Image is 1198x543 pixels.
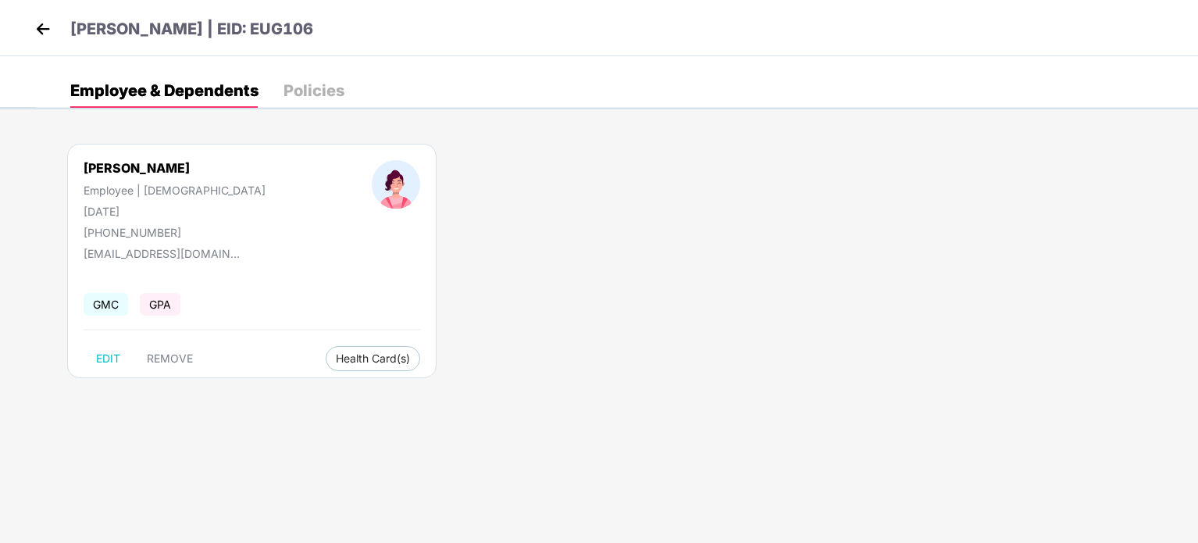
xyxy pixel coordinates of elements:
[283,83,344,98] div: Policies
[84,293,128,316] span: GMC
[84,160,266,176] div: [PERSON_NAME]
[84,226,266,239] div: [PHONE_NUMBER]
[140,293,180,316] span: GPA
[96,352,120,365] span: EDIT
[70,17,313,41] p: [PERSON_NAME] | EID: EUG106
[134,346,205,371] button: REMOVE
[372,160,420,209] img: profileImage
[147,352,193,365] span: REMOVE
[326,346,420,371] button: Health Card(s)
[84,247,240,260] div: [EMAIL_ADDRESS][DOMAIN_NAME]
[70,83,258,98] div: Employee & Dependents
[84,184,266,197] div: Employee | [DEMOGRAPHIC_DATA]
[336,355,410,363] span: Health Card(s)
[31,17,55,41] img: back
[84,205,266,218] div: [DATE]
[84,346,133,371] button: EDIT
